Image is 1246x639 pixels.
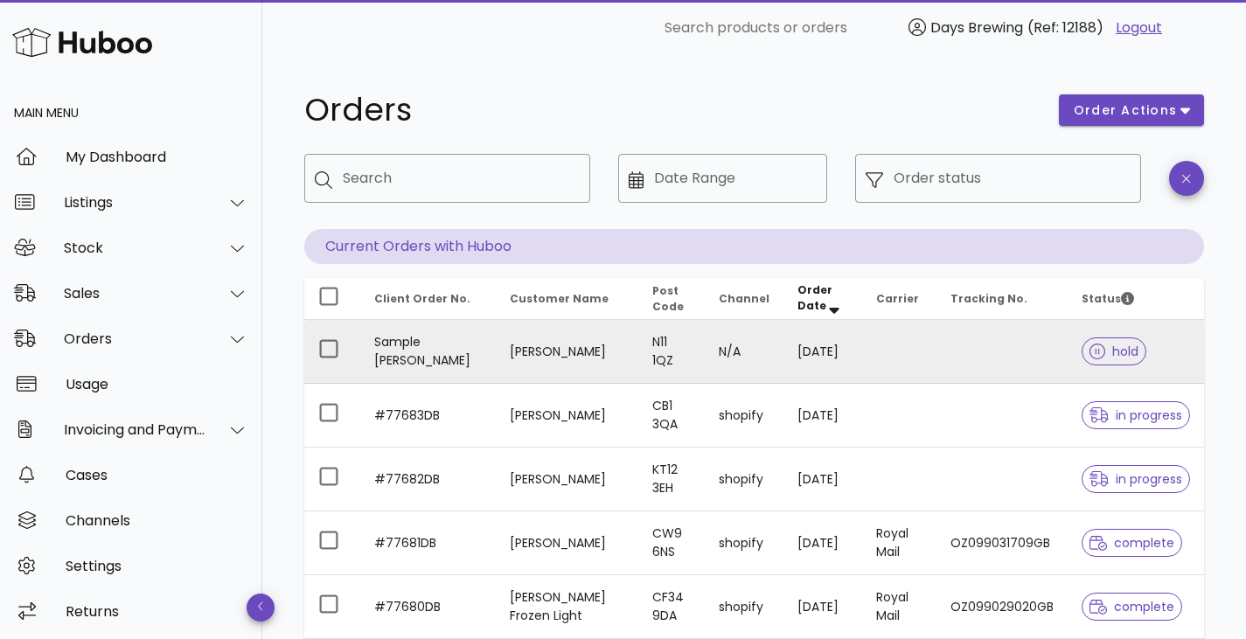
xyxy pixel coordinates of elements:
td: shopify [705,575,783,639]
span: Carrier [876,291,919,306]
div: Usage [66,376,248,392]
td: [PERSON_NAME] [496,384,637,448]
td: [PERSON_NAME] Frozen Light [496,575,637,639]
span: order actions [1073,101,1178,120]
div: Orders [64,330,206,347]
div: My Dashboard [66,149,248,165]
div: Channels [66,512,248,529]
span: Status [1082,291,1134,306]
td: Royal Mail [862,575,936,639]
span: hold [1089,345,1138,358]
a: Logout [1116,17,1162,38]
div: Invoicing and Payments [64,421,206,438]
span: in progress [1089,409,1182,421]
div: Returns [66,603,248,620]
button: order actions [1059,94,1204,126]
th: Channel [705,278,783,320]
th: Status [1068,278,1204,320]
td: [PERSON_NAME] [496,448,637,511]
div: Listings [64,194,206,211]
div: Stock [64,240,206,256]
td: shopify [705,384,783,448]
span: complete [1089,537,1174,549]
td: KT12 3EH [638,448,705,511]
div: Cases [66,467,248,483]
td: N11 1QZ [638,320,705,384]
span: Customer Name [510,291,609,306]
span: Post Code [652,283,684,314]
span: Client Order No. [374,291,470,306]
span: Days Brewing [930,17,1023,38]
th: Order Date: Sorted descending. Activate to remove sorting. [783,278,862,320]
td: shopify [705,511,783,575]
p: Current Orders with Huboo [304,229,1204,264]
td: #77683DB [360,384,496,448]
th: Tracking No. [936,278,1068,320]
td: Sample [PERSON_NAME] [360,320,496,384]
th: Carrier [862,278,936,320]
h1: Orders [304,94,1038,126]
td: [DATE] [783,384,862,448]
td: [DATE] [783,448,862,511]
th: Post Code [638,278,705,320]
td: [PERSON_NAME] [496,320,637,384]
span: (Ref: 12188) [1027,17,1103,38]
th: Customer Name [496,278,637,320]
td: shopify [705,448,783,511]
td: #77681DB [360,511,496,575]
td: [PERSON_NAME] [496,511,637,575]
span: complete [1089,601,1174,613]
td: OZ099029020GB [936,575,1068,639]
td: [DATE] [783,511,862,575]
td: #77682DB [360,448,496,511]
span: Order Date [797,282,832,313]
td: [DATE] [783,320,862,384]
span: in progress [1089,473,1182,485]
td: CW9 6NS [638,511,705,575]
span: Channel [719,291,769,306]
th: Client Order No. [360,278,496,320]
td: #77680DB [360,575,496,639]
td: Royal Mail [862,511,936,575]
td: OZ099031709GB [936,511,1068,575]
td: N/A [705,320,783,384]
td: CB1 3QA [638,384,705,448]
td: [DATE] [783,575,862,639]
span: Tracking No. [950,291,1027,306]
div: Settings [66,558,248,574]
div: Sales [64,285,206,302]
img: Huboo Logo [12,24,152,61]
td: CF34 9DA [638,575,705,639]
